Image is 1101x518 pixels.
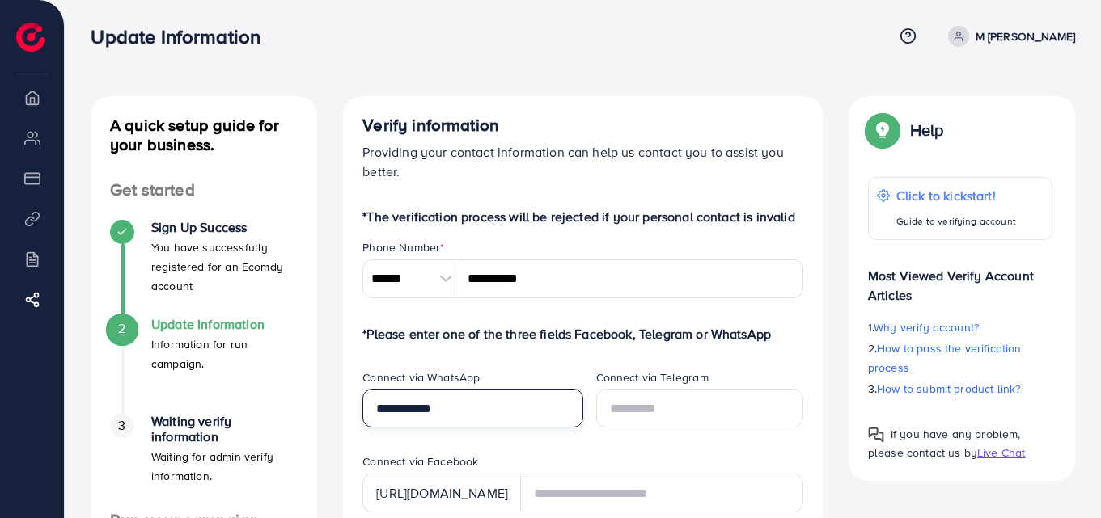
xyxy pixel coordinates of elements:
[362,116,803,136] h4: Verify information
[868,426,1021,461] span: If you have any problem, please contact us by
[596,369,709,385] label: Connect via Telegram
[118,416,125,435] span: 3
[868,379,1052,398] p: 3.
[91,116,317,154] h4: A quick setup guide for your business.
[868,340,1022,376] span: How to pass the verification process
[1032,445,1089,506] iframe: Chat
[151,220,298,235] h4: Sign Up Success
[151,447,298,486] p: Waiting for admin verify information.
[868,318,1052,337] p: 1.
[151,335,298,373] p: Information for run campaign.
[91,414,317,511] li: Waiting verify information
[868,427,884,443] img: Popup guide
[910,120,944,140] p: Help
[362,142,803,181] p: Providing your contact information can help us contact you to assist you better.
[91,180,317,200] h4: Get started
[362,369,480,385] label: Connect via WhatsApp
[868,253,1052,305] p: Most Viewed Verify Account Articles
[977,444,1025,461] span: Live Chat
[896,212,1016,231] p: Guide to verifying account
[976,27,1075,46] p: M [PERSON_NAME]
[877,381,1020,397] span: How to submit product link?
[91,25,273,48] h3: Update Information
[91,317,317,414] li: Update Information
[362,239,444,255] label: Phone Number
[868,339,1052,377] p: 2.
[151,317,298,332] h4: Update Information
[942,26,1075,47] a: M [PERSON_NAME]
[118,319,125,338] span: 2
[151,414,298,444] h4: Waiting verify information
[16,23,45,52] img: logo
[91,220,317,317] li: Sign Up Success
[151,238,298,296] p: You have successfully registered for an Ecomdy account
[874,319,979,335] span: Why verify account?
[362,324,803,343] p: *Please enter one of the three fields Facebook, Telegram or WhatsApp
[362,453,478,470] label: Connect via Facebook
[362,474,521,512] div: [URL][DOMAIN_NAME]
[896,186,1016,205] p: Click to kickstart!
[362,207,803,226] p: *The verification process will be rejected if your personal contact is invalid
[868,116,897,145] img: Popup guide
